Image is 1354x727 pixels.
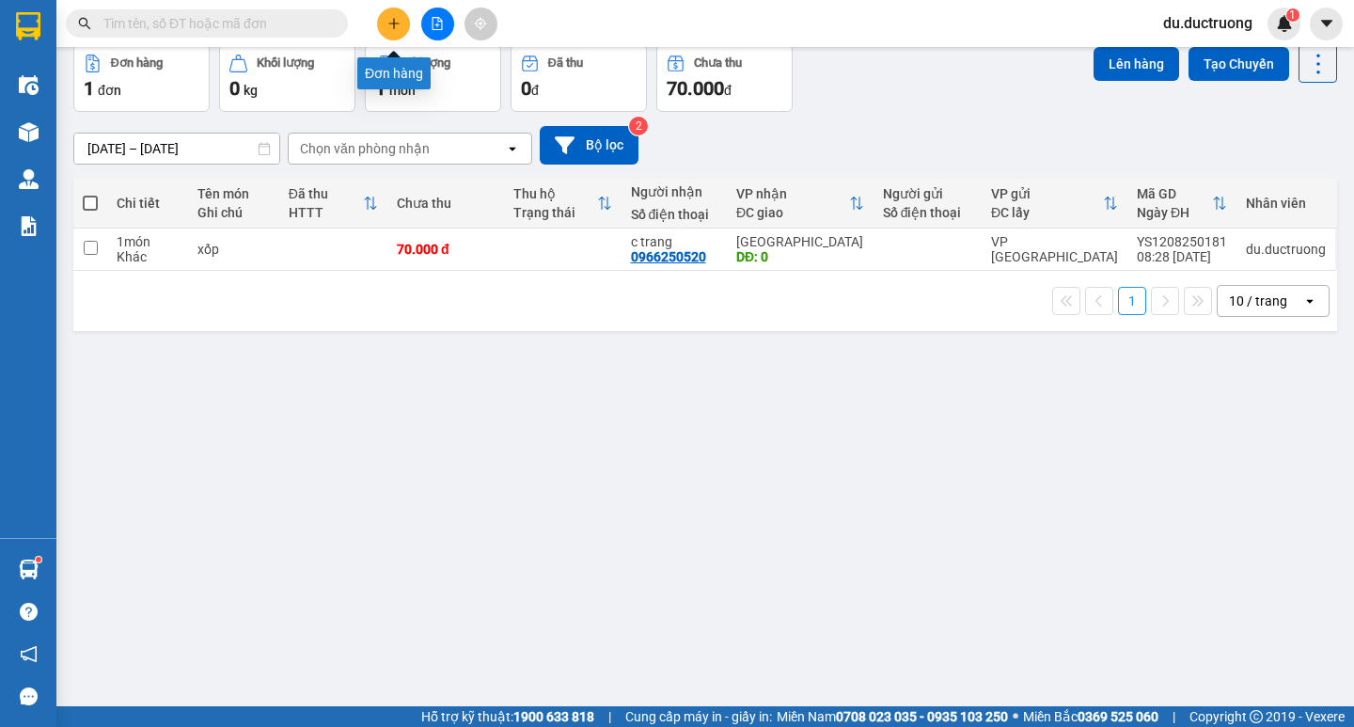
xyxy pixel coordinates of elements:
div: VP [GEOGRAPHIC_DATA] [991,234,1118,264]
span: món [389,83,416,98]
span: copyright [1250,710,1263,723]
span: ⚪️ [1013,713,1018,720]
button: Lên hàng [1094,47,1179,81]
button: file-add [421,8,454,40]
div: Nhân viên [1246,196,1326,211]
button: Khối lượng0kg [219,44,355,112]
span: aim [474,17,487,30]
strong: 1900 633 818 [513,709,594,724]
span: | [1173,706,1175,727]
span: 1 [1289,8,1296,22]
th: Toggle SortBy [1127,179,1236,229]
span: plus [387,17,401,30]
button: caret-down [1310,8,1343,40]
div: Đã thu [548,56,583,70]
div: Khác [117,249,179,264]
div: c trang [631,234,718,249]
img: warehouse-icon [19,122,39,142]
strong: CÔNG TY VẬN TẢI ĐỨC TRƯỞNG [40,10,243,24]
span: Miền Bắc [1023,706,1158,727]
button: aim [464,8,497,40]
div: [GEOGRAPHIC_DATA] [736,234,864,249]
div: Số lượng [402,56,450,70]
span: Miền Nam [777,706,1008,727]
span: đơn [98,83,121,98]
div: YS1208250181 [1137,234,1227,249]
span: du.ductruong [1148,11,1267,35]
span: 1 [375,77,386,100]
div: VP nhận [736,186,849,201]
span: notification [20,645,38,663]
div: 08:28 [DATE] [1137,249,1227,264]
div: Đơn hàng [111,56,163,70]
span: 0966250520 [118,128,201,144]
span: DCT20/51A Phường [GEOGRAPHIC_DATA] [55,86,215,119]
div: 70.000 đ [397,242,495,257]
strong: 0708 023 035 - 0935 103 250 [836,709,1008,724]
span: 1 [84,77,94,100]
div: 1 món [117,234,179,249]
span: c trang - [58,128,201,144]
button: plus [377,8,410,40]
span: Cung cấp máy in - giấy in: [625,706,772,727]
span: message [20,687,38,705]
div: 10 / trang [1229,292,1287,310]
img: solution-icon [19,216,39,236]
div: Chưa thu [694,56,742,70]
div: Thu hộ [513,186,596,201]
div: Người nhận [631,184,718,199]
th: Toggle SortBy [504,179,621,229]
button: Tạo Chuyến [1189,47,1289,81]
sup: 2 [629,117,648,135]
div: Ghi chú [197,205,270,220]
div: Trạng thái [513,205,596,220]
button: Bộ lọc [540,126,638,165]
span: 19009397 [147,27,202,41]
div: Mã GD [1137,186,1212,201]
button: Số lượng1món [365,44,501,112]
div: Khối lượng [257,56,314,70]
div: Ngày ĐH [1137,205,1212,220]
input: Tìm tên, số ĐT hoặc mã đơn [103,13,325,34]
button: Đã thu0đ [511,44,647,112]
div: du.ductruong [1246,242,1326,257]
th: Toggle SortBy [279,179,387,229]
img: warehouse-icon [19,560,39,579]
div: HTTT [289,205,363,220]
span: đ [724,83,732,98]
div: xốp [197,242,270,257]
span: caret-down [1318,15,1335,32]
span: | [608,706,611,727]
sup: 1 [36,557,41,562]
button: Đơn hàng1đơn [73,44,210,112]
div: ĐC lấy [991,205,1103,220]
div: Tên món [197,186,270,201]
img: warehouse-icon [19,75,39,95]
svg: open [505,141,520,156]
span: kg [244,83,258,98]
button: Chưa thu70.000đ [656,44,793,112]
img: icon-new-feature [1276,15,1293,32]
span: Hỗ trợ kỹ thuật: [421,706,594,727]
input: Select a date range. [74,134,279,164]
div: Số điện thoại [631,207,718,222]
div: Người gửi [883,186,972,201]
sup: 1 [1286,8,1299,22]
svg: open [1302,293,1317,308]
div: Đã thu [289,186,363,201]
div: Chọn văn phòng nhận [300,139,430,158]
div: Chưa thu [397,196,495,211]
button: 1 [1118,287,1146,315]
span: file-add [431,17,444,30]
div: Chi tiết [117,196,179,211]
th: Toggle SortBy [727,179,874,229]
div: 0966250520 [631,249,706,264]
div: Số điện thoại [883,205,972,220]
img: logo-vxr [16,12,40,40]
span: VP [GEOGRAPHIC_DATA] - [55,68,248,119]
div: ĐC giao [736,205,849,220]
span: 70.000 [667,77,724,100]
span: question-circle [20,603,38,621]
span: Gửi [14,77,34,91]
th: Toggle SortBy [982,179,1127,229]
